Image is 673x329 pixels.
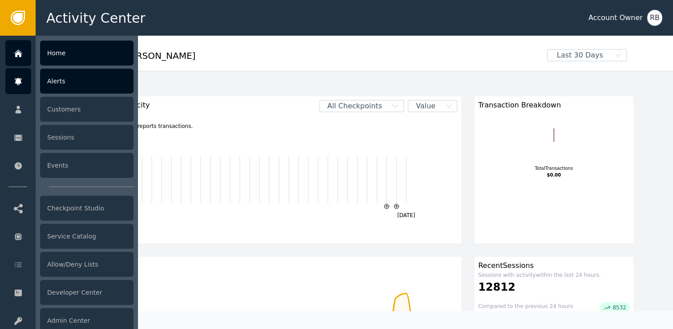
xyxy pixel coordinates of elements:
[40,69,134,94] div: Alerts
[5,195,134,221] a: Checkpoint Studio
[40,97,134,122] div: Customers
[75,49,541,69] div: Welcome , [PERSON_NAME]
[478,260,630,271] div: Recent Sessions
[320,101,389,111] span: All Checkpoints
[5,223,134,249] a: Service Catalog
[40,41,134,66] div: Home
[535,166,573,171] tspan: Total Transactions
[40,196,134,221] div: Checkpoint Studio
[478,302,573,313] div: Compared to the previous 24 hours
[478,271,630,279] div: Sessions with activity within the last 24 hours.
[478,100,561,111] span: Transaction Breakdown
[612,303,626,312] span: 8532
[541,49,633,62] button: Last 30 Days
[408,100,458,112] button: Value
[5,280,134,305] a: Developer Center
[5,251,134,277] a: Allow/Deny Lists
[46,8,146,28] span: Activity Center
[409,101,442,111] span: Value
[319,100,404,112] button: All Checkpoints
[40,125,134,150] div: Sessions
[547,173,561,177] tspan: $0.00
[40,224,134,249] div: Service Catalog
[5,96,134,122] a: Customers
[548,50,612,61] span: Last 30 Days
[5,40,134,66] a: Home
[647,10,662,26] button: RB
[40,280,134,305] div: Developer Center
[478,279,630,295] div: 12812
[5,152,134,178] a: Events
[397,212,416,218] text: [DATE]
[5,124,134,150] a: Sessions
[588,12,643,23] div: Account Owner
[40,252,134,277] div: Allow/Deny Lists
[5,68,134,94] a: Alerts
[40,153,134,178] div: Events
[79,260,458,271] div: Customers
